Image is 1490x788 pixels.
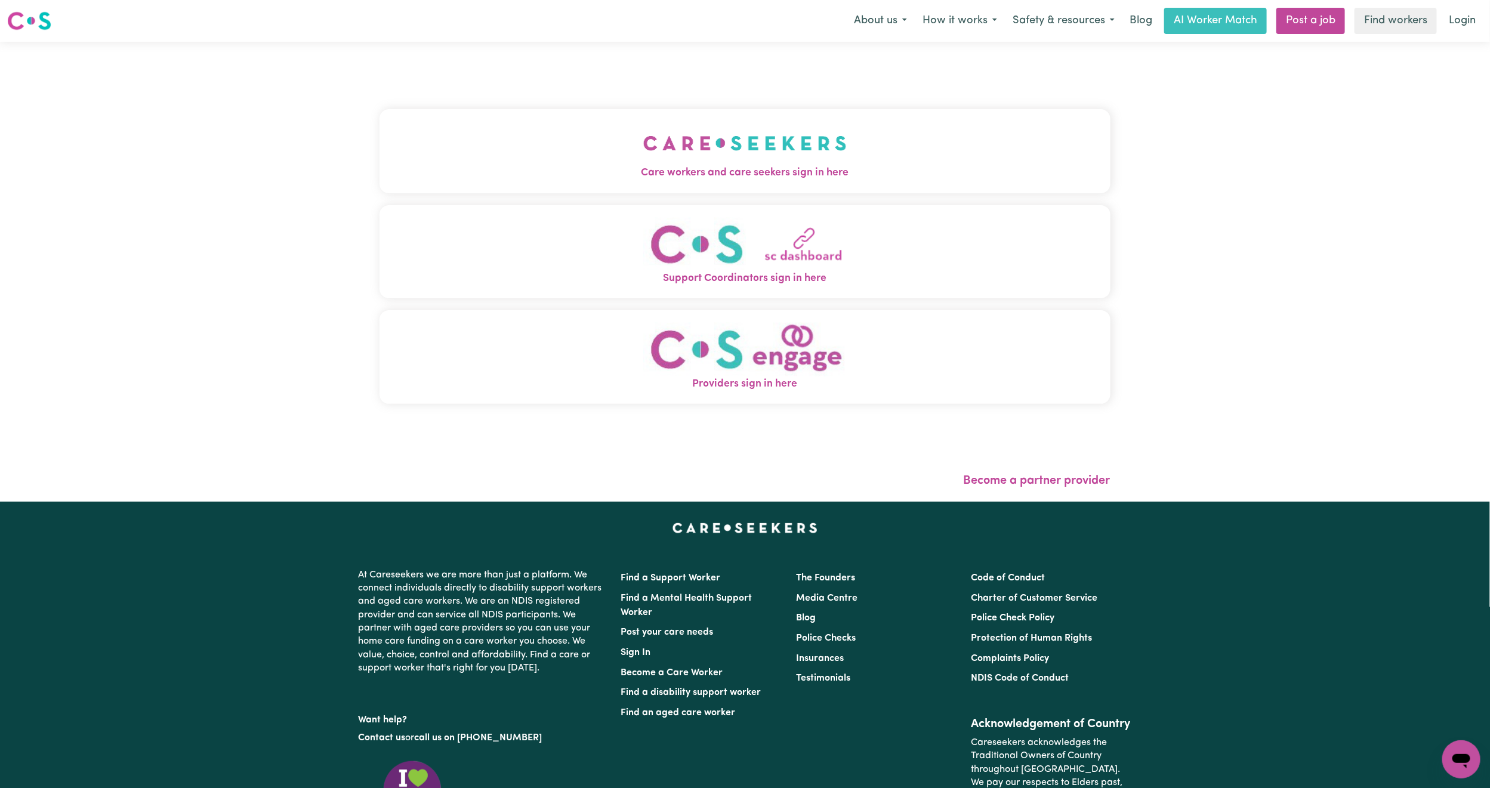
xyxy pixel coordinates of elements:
a: Find a Mental Health Support Worker [621,594,752,617]
a: Blog [1122,8,1159,34]
a: call us on [PHONE_NUMBER] [415,733,542,743]
a: Media Centre [796,594,857,603]
a: The Founders [796,573,855,583]
a: Contact us [359,733,406,743]
p: Want help? [359,709,607,727]
a: Find workers [1355,8,1437,34]
a: AI Worker Match [1164,8,1267,34]
a: Police Check Policy [971,613,1054,623]
a: Protection of Human Rights [971,634,1092,643]
a: Become a partner provider [964,475,1110,487]
img: Careseekers logo [7,10,51,32]
a: Become a Care Worker [621,668,723,678]
span: Care workers and care seekers sign in here [380,165,1110,181]
a: Testimonials [796,673,850,683]
a: Code of Conduct [971,573,1045,583]
a: Find a disability support worker [621,688,761,697]
a: Charter of Customer Service [971,594,1097,603]
span: Providers sign in here [380,376,1110,392]
a: Find a Support Worker [621,573,721,583]
button: Care workers and care seekers sign in here [380,109,1110,193]
h2: Acknowledgement of Country [971,717,1131,731]
button: Safety & resources [1005,8,1122,33]
button: Support Coordinators sign in here [380,205,1110,299]
a: Police Checks [796,634,856,643]
a: Post a job [1276,8,1345,34]
a: Complaints Policy [971,654,1049,663]
button: About us [846,8,915,33]
a: Login [1442,8,1483,34]
span: Support Coordinators sign in here [380,271,1110,286]
a: Careseekers home page [672,523,818,533]
a: Post your care needs [621,628,714,637]
p: or [359,727,607,749]
p: At Careseekers we are more than just a platform. We connect individuals directly to disability su... [359,564,607,680]
a: Careseekers logo [7,7,51,35]
a: Blog [796,613,816,623]
button: How it works [915,8,1005,33]
iframe: Button to launch messaging window, conversation in progress [1442,740,1480,778]
a: NDIS Code of Conduct [971,673,1069,683]
a: Sign In [621,648,651,657]
a: Find an aged care worker [621,708,736,718]
button: Providers sign in here [380,310,1110,404]
a: Insurances [796,654,844,663]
